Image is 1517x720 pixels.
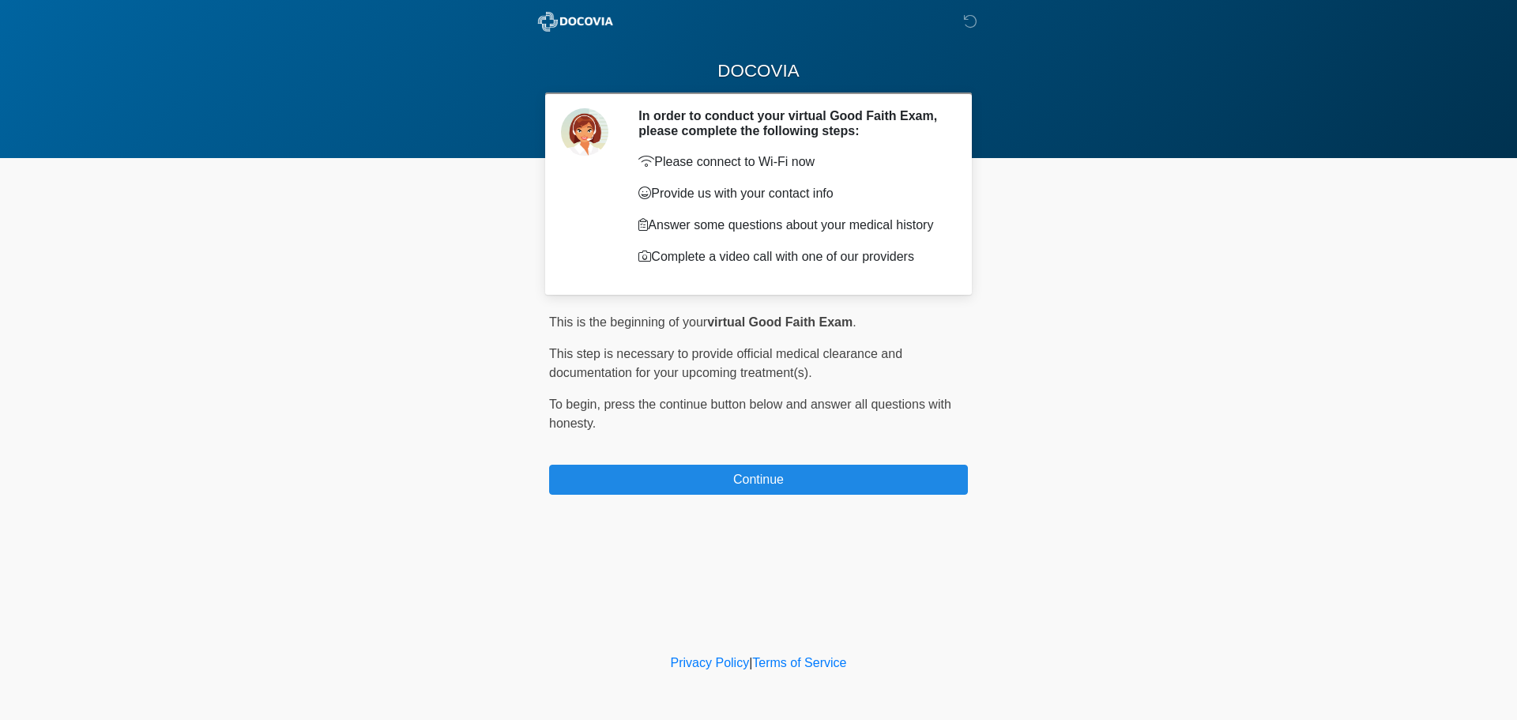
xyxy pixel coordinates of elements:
[561,108,608,156] img: Agent Avatar
[671,656,750,669] a: Privacy Policy
[533,12,618,32] img: ABC Med Spa- GFEase Logo
[549,465,968,495] button: Continue
[752,656,846,669] a: Terms of Service
[549,315,707,329] span: This is the beginning of your
[638,153,944,172] p: Please connect to Wi-Fi now
[549,347,902,379] span: This step is necessary to provide official medical clearance and documentation for your upcoming ...
[638,247,944,266] p: Complete a video call with one of our providers
[549,398,604,411] span: To begin,
[707,315,853,329] strong: virtual Good Faith Exam
[549,398,951,430] span: press the continue button below and answer all questions with honesty.
[638,108,944,138] h2: In order to conduct your virtual Good Faith Exam, please complete the following steps:
[638,216,944,235] p: Answer some questions about your medical history
[537,57,980,86] h1: DOCOVIA
[638,184,944,203] p: Provide us with your contact info
[749,656,752,669] a: |
[853,315,856,329] span: .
